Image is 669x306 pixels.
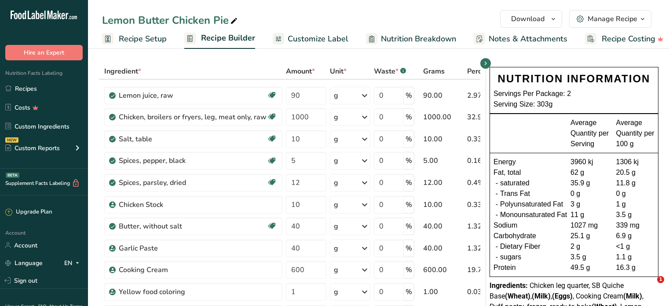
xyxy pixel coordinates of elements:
div: Custom Reports [5,144,60,153]
div: Average Quantity per 100 g [616,118,655,149]
a: Language [5,255,43,271]
b: (Wheat) [505,292,530,300]
div: 3960 kj [570,157,609,167]
span: Sodium [494,220,517,231]
div: 11.8 g [616,178,655,188]
span: Grams [423,66,445,77]
div: g [334,177,338,188]
div: 16.3 g [616,262,655,273]
div: g [334,265,338,275]
div: - [494,178,500,188]
span: 1 [657,276,664,283]
button: Hire an Expert [5,45,83,60]
div: 0.03% [467,287,508,297]
div: Serving Size: 303g [494,99,654,110]
div: Average Quantity per Serving [570,118,609,149]
div: 1.32% [467,243,508,254]
div: Garlic Paste [119,243,273,254]
div: Cooking Cream [119,265,273,275]
div: 40.00 [423,221,464,232]
span: Ingredient [104,66,141,77]
span: Customize Label [288,33,348,45]
span: Recipe Setup [119,33,167,45]
b: (Milk) [623,292,642,300]
span: Recipe Costing [602,33,655,45]
span: Protein [494,262,516,273]
div: 1.1 g [616,252,655,262]
span: Fat, total [494,167,521,178]
div: 32.97% [467,112,508,122]
div: <1 g [616,241,655,252]
div: g [334,243,338,254]
div: 0.16% [467,155,508,166]
div: 1.00 [423,287,464,297]
div: 3.5 g [616,210,655,220]
div: 2 g [570,241,609,252]
div: Upgrade Plan [5,208,52,217]
div: 20.5 g [616,167,655,178]
span: Unit [330,66,347,77]
span: Trans Fat [500,188,530,199]
span: Nutrition Breakdown [381,33,456,45]
div: 12.00 [423,177,464,188]
span: saturated [500,178,530,188]
div: Manage Recipe [588,14,637,24]
div: NUTRITION INFORMATION [494,71,654,87]
b: (Eggs) [552,292,573,300]
div: EN [64,258,83,268]
span: sugars [500,252,521,262]
div: Lemon juice, raw [119,90,267,101]
a: Nutrition Breakdown [366,29,456,49]
div: - [494,188,500,199]
div: Lemon Butter Chicken Pie [102,12,239,28]
div: g [334,134,338,144]
div: NEW [5,137,18,143]
span: Download [511,14,545,24]
a: Recipe Setup [102,29,167,49]
span: Energy [494,157,516,167]
iframe: Intercom live chat [639,276,660,297]
div: Yellow food coloring [119,287,273,297]
span: Percentage [467,66,504,77]
div: 0.4% [467,177,508,188]
button: Download [500,10,562,28]
div: 40.00 [423,243,464,254]
span: Ingredients: [490,281,528,290]
div: 1306 kj [616,157,655,167]
div: 6.9 g [616,231,655,241]
span: Amount [286,66,315,77]
div: Butter, without salt [119,221,267,232]
div: 35.9 g [570,178,609,188]
div: Chicken Stock [119,199,273,210]
div: 25.1 g [570,231,609,241]
div: Spices, parsley, dried [119,177,267,188]
div: 62 g [570,167,609,178]
div: g [334,221,338,232]
div: 1027 mg [570,220,609,231]
div: 1000.00 [423,112,464,122]
div: 339 mg [616,220,655,231]
div: 1 g [616,199,655,210]
div: Spices, pepper, black [119,155,267,166]
div: Waste [374,66,406,77]
div: - [494,241,500,252]
a: Notes & Attachments [474,29,567,49]
div: 10.00 [423,134,464,144]
b: (Milk) [532,292,551,300]
div: g [334,287,338,297]
div: - [494,210,500,220]
div: 5.00 [423,155,464,166]
div: 3.5 g [570,252,609,262]
div: 49.5 g [570,262,609,273]
div: 0.33% [467,199,508,210]
div: Chicken, broilers or fryers, leg, meat only, raw [119,112,267,122]
span: Recipe Builder [201,32,255,44]
span: Monounsaturated Fat [500,210,567,220]
div: 0.33% [467,134,508,144]
button: Manage Recipe [569,10,651,28]
span: Notes & Attachments [489,33,567,45]
div: 3 g [570,199,609,210]
a: Customize Label [273,29,348,49]
div: Salt, table [119,134,267,144]
div: 0 g [616,188,655,199]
